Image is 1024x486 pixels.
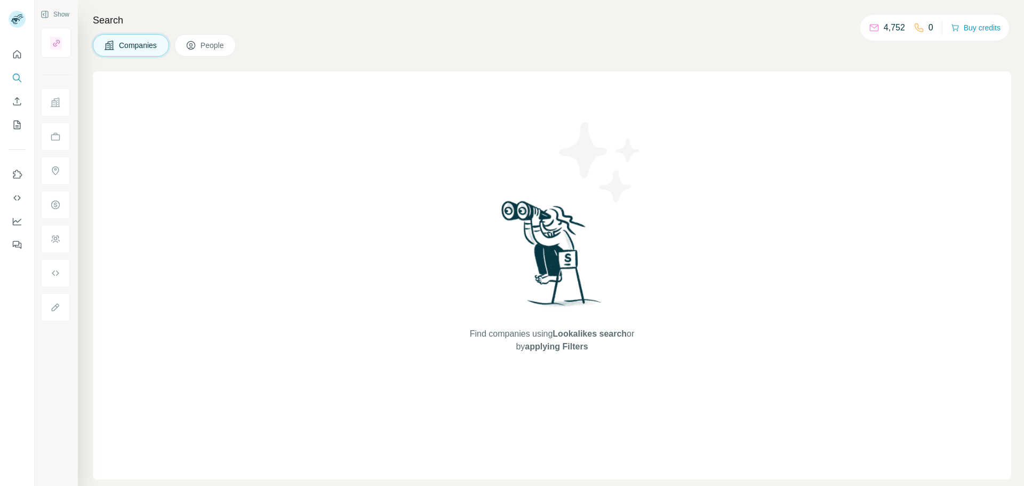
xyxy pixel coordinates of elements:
span: applying Filters [525,342,588,351]
button: Quick start [9,45,26,64]
p: 4,752 [884,21,905,34]
img: Surfe Illustration - Woman searching with binoculars [497,198,607,317]
button: Feedback [9,235,26,254]
span: Companies [119,40,158,51]
button: Dashboard [9,212,26,231]
button: Enrich CSV [9,92,26,111]
button: Use Surfe on LinkedIn [9,165,26,184]
p: 0 [929,21,933,34]
button: Show [33,6,77,22]
button: Buy credits [951,20,1001,35]
span: People [201,40,225,51]
img: Surfe Illustration - Stars [552,114,648,210]
span: Find companies using or by [467,328,637,353]
h4: Search [93,13,1011,28]
button: Search [9,68,26,87]
button: Use Surfe API [9,188,26,208]
span: Lookalikes search [553,329,627,338]
button: My lists [9,115,26,134]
